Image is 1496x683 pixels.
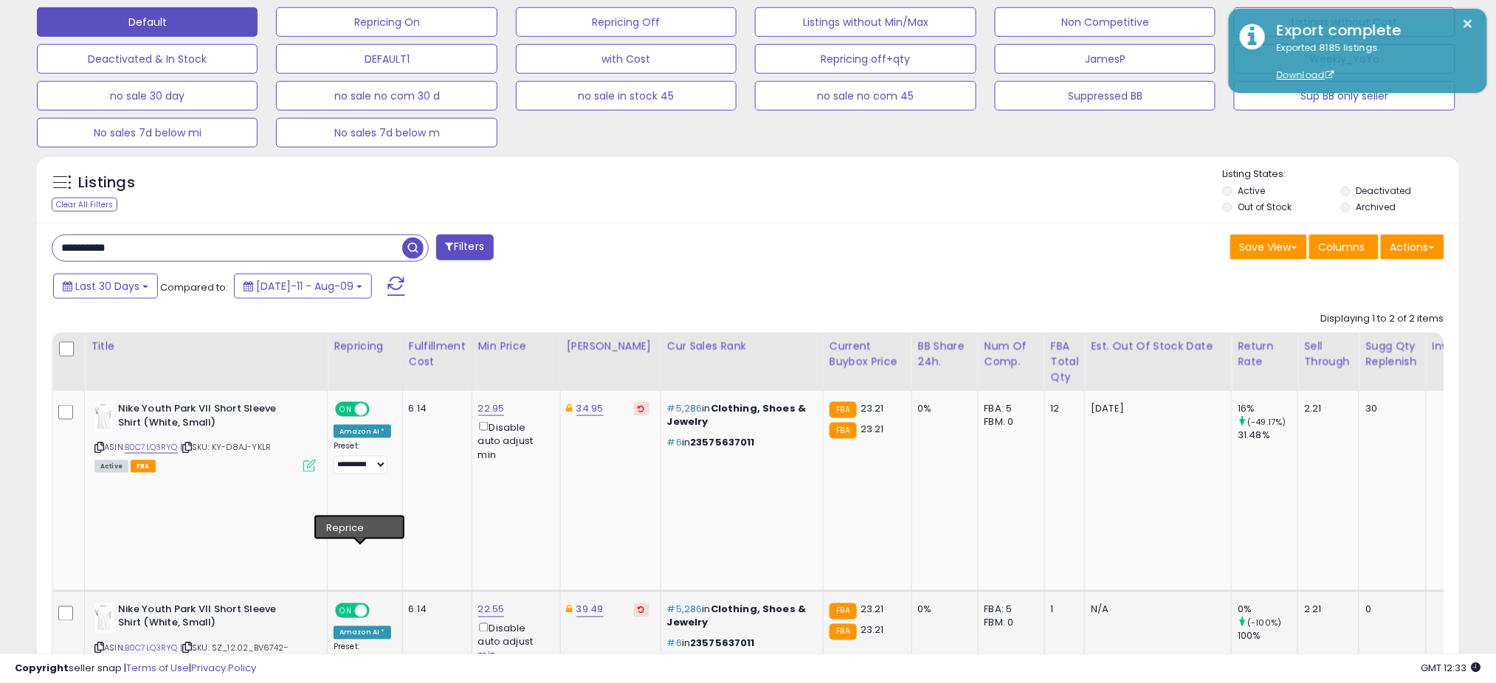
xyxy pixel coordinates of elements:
span: 23.21 [861,623,884,637]
p: N/A [1091,603,1220,617]
div: 0 [1365,603,1415,617]
div: Clear All Filters [52,198,117,212]
div: BB Share 24h. [918,339,972,370]
a: 39.49 [576,603,604,617]
button: × [1463,15,1475,33]
span: #5,286 [667,401,703,415]
span: 23575637011 [690,637,755,651]
button: Non Competitive [995,7,1216,37]
button: with Cost [516,44,737,74]
div: 31.48% [1238,429,1297,442]
p: in [667,637,812,651]
div: Return Rate [1238,339,1292,370]
div: Disable auto adjust min [478,419,549,462]
img: 214cPyksDXL._SL40_.jpg [94,402,114,431]
small: FBA [830,402,857,418]
div: ASIN: [94,402,316,471]
small: FBA [830,423,857,439]
button: Listings without Cost [1234,7,1455,37]
button: Save View [1230,235,1307,260]
label: Active [1238,184,1266,197]
label: Deactivated [1356,184,1411,197]
button: Default [37,7,258,37]
div: FBA: 5 [985,402,1033,415]
div: Sugg Qty Replenish [1365,339,1420,370]
div: FBA Total Qty [1051,339,1079,385]
p: in [667,603,812,630]
b: Nike Youth Park VII Short Sleeve Shirt (White, Small) [118,603,297,634]
h5: Listings [78,173,135,193]
button: Actions [1381,235,1444,260]
a: B0C7LQ3RYQ [125,642,178,655]
small: FBA [830,603,857,620]
button: no sale 30 day [37,81,258,111]
button: JamesP [995,44,1216,74]
div: Repricing [334,339,396,354]
div: Export complete [1266,20,1476,41]
button: Listings without Min/Max [755,7,976,37]
span: Columns [1319,240,1365,254]
a: 22.55 [478,603,505,617]
span: ON [337,403,355,416]
div: Sell Through [1304,339,1353,370]
label: Archived [1356,201,1396,213]
b: Nike Youth Park VII Short Sleeve Shirt (White, Small) [118,402,297,433]
strong: Copyright [15,661,69,675]
div: FBA: 5 [985,603,1033,617]
div: Exported 8185 listings. [1266,41,1476,83]
span: ON [337,604,355,617]
div: Disable auto adjust min [478,620,549,663]
span: 2025-09-9 12:33 GMT [1421,661,1481,675]
div: 6.14 [409,402,461,415]
img: 214cPyksDXL._SL40_.jpg [94,603,114,633]
span: Compared to: [160,280,228,294]
div: Est. Out Of Stock Date [1091,339,1225,354]
p: in [667,402,812,429]
div: Cur Sales Rank [667,339,817,354]
p: [DATE] [1091,402,1220,415]
span: 23.21 [861,422,884,436]
div: 2.21 [1304,402,1348,415]
div: Current Buybox Price [830,339,906,370]
div: FBM: 0 [985,415,1033,429]
button: No sales 7d below m [276,118,497,148]
a: Terms of Use [126,661,189,675]
small: FBA [830,624,857,640]
button: Repricing off+qty [755,44,976,74]
a: Privacy Policy [191,661,256,675]
small: (-100%) [1248,617,1282,629]
span: Clothing, Shoes & Jewelry [667,603,807,630]
div: 0% [1238,603,1297,617]
button: DEFAULT1 [276,44,497,74]
span: OFF [368,403,391,416]
span: OFF [368,604,391,617]
a: B0C7LQ3RYQ [125,441,178,454]
p: in [667,436,812,449]
span: [DATE]-11 - Aug-09 [256,279,354,294]
span: #5,286 [667,603,703,617]
div: seller snap | | [15,662,256,676]
th: Please note that this number is a calculation based on your required days of coverage and your ve... [1359,333,1427,391]
span: | SKU: SZ_12.02_BV6742-100_S_NJ1 [94,642,289,665]
small: (-49.17%) [1248,416,1286,428]
div: Amazon AI * [334,425,391,438]
div: 0% [918,603,967,617]
div: 100% [1238,630,1297,643]
a: Download [1277,69,1334,81]
button: Repricing On [276,7,497,37]
a: 34.95 [576,401,604,416]
div: Title [91,339,321,354]
span: 23.21 [861,603,884,617]
span: 23575637011 [690,435,755,449]
div: 30 [1365,402,1415,415]
div: Num of Comp. [985,339,1038,370]
a: 22.95 [478,401,505,416]
span: | SKU: KY-D8AJ-YKLR [180,441,271,453]
button: Filters [436,235,494,260]
div: Displaying 1 to 2 of 2 items [1321,312,1444,326]
button: no sale in stock 45 [516,81,737,111]
button: [DATE]-11 - Aug-09 [234,274,372,299]
div: 12 [1051,402,1074,415]
span: #6 [667,637,682,651]
div: 2.21 [1304,603,1348,617]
